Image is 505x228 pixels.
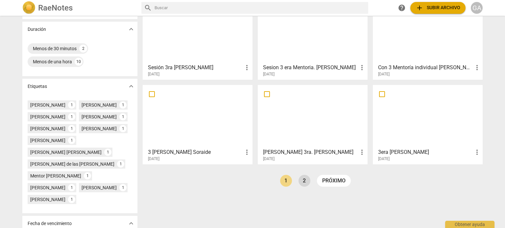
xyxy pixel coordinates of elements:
span: [DATE] [148,72,159,77]
div: [PERSON_NAME] [82,102,117,108]
h3: 3 Mentoria graciela Soraide [148,148,243,156]
div: [PERSON_NAME] [PERSON_NAME] [30,149,102,155]
div: [PERSON_NAME] [30,125,65,132]
div: 1 [119,101,127,109]
a: Page 2 [299,175,310,187]
a: Sesion 3 era Mentoria. [PERSON_NAME][DATE] [260,3,365,77]
span: [DATE] [263,156,275,162]
a: próximo [317,175,351,187]
a: LogoRaeNotes [22,1,136,14]
span: more_vert [358,148,366,156]
button: GA [471,2,483,14]
span: more_vert [243,64,251,72]
h3: 3era Mentoria- Viviana [378,148,473,156]
div: 10 [75,58,83,66]
a: 3era [PERSON_NAME][DATE] [375,87,480,161]
h3: Cynthia 3ra. Mentoría [263,148,358,156]
div: [PERSON_NAME] [82,184,117,191]
span: more_vert [473,64,481,72]
div: 1 [104,149,111,156]
a: Con 3 Mentoría individual [PERSON_NAME][DATE] [375,3,480,77]
button: Mostrar más [126,81,136,91]
button: Mostrar más [126,24,136,34]
h3: Sesion 3 era Mentoria. Maria Mercedes [263,64,358,72]
div: 1 [119,113,127,120]
div: 1 [84,172,91,179]
p: Etiquetas [28,83,47,90]
div: 1 [68,125,75,132]
span: help [398,4,406,12]
span: expand_more [127,219,135,227]
div: [PERSON_NAME] [30,137,65,144]
h3: Sesión 3ra mentoría Hoty [148,64,243,72]
a: 3 [PERSON_NAME] Soraide[DATE] [145,87,250,161]
div: 1 [119,125,127,132]
button: Subir [410,2,466,14]
span: expand_more [127,82,135,90]
span: search [144,4,152,12]
input: Buscar [155,3,366,13]
div: Obtener ayuda [445,221,494,228]
div: 1 [68,184,75,191]
span: Subir archivo [416,4,460,12]
div: 1 [119,184,127,191]
p: Duración [28,26,46,33]
div: Menos de una hora [33,58,72,65]
div: 1 [117,160,124,168]
div: 1 [68,101,75,109]
div: [PERSON_NAME] [30,184,65,191]
div: [PERSON_NAME] [82,114,117,120]
span: more_vert [473,148,481,156]
div: 1 [68,137,75,144]
div: 2 [79,45,87,52]
span: [DATE] [148,156,159,162]
div: [PERSON_NAME] [30,196,65,203]
span: [DATE] [263,72,275,77]
div: 1 [68,113,75,120]
h3: Con 3 Mentoría individual Iva Carabetta [378,64,473,72]
span: add [416,4,423,12]
div: [PERSON_NAME] [82,125,117,132]
a: Sesión 3ra [PERSON_NAME][DATE] [145,3,250,77]
span: more_vert [358,64,366,72]
div: [PERSON_NAME] de las [PERSON_NAME] [30,161,114,167]
img: Logo [22,1,36,14]
div: [PERSON_NAME] [30,102,65,108]
a: [PERSON_NAME] 3ra. [PERSON_NAME][DATE] [260,87,365,161]
div: 1 [68,196,75,203]
h2: RaeNotes [38,3,73,12]
span: [DATE] [378,156,390,162]
a: Obtener ayuda [396,2,408,14]
span: [DATE] [378,72,390,77]
a: Page 1 is your current page [280,175,292,187]
div: Menos de 30 minutos [33,45,77,52]
div: Mentor [PERSON_NAME] [30,173,81,179]
div: [PERSON_NAME] [30,114,65,120]
span: expand_more [127,25,135,33]
span: more_vert [243,148,251,156]
p: Fecha de vencimiento [28,220,72,227]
